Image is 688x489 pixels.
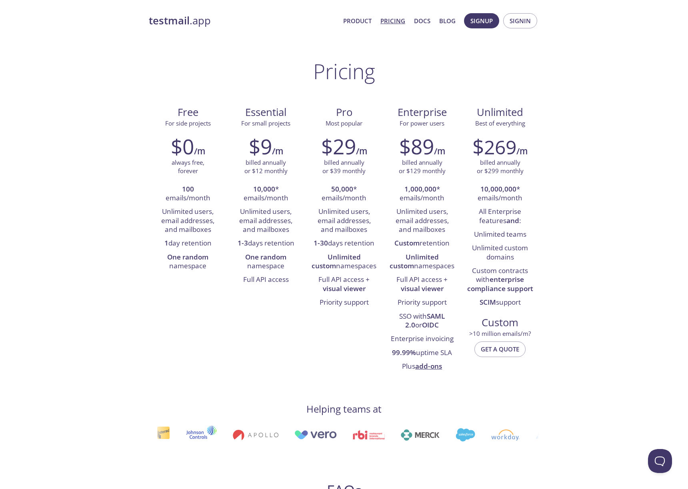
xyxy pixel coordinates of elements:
li: namespace [233,251,299,273]
span: Enterprise [390,106,455,119]
strong: and [506,216,519,225]
span: Essential [233,106,298,119]
strong: 100 [182,184,194,194]
strong: 10,000 [253,184,275,194]
li: * emails/month [233,183,299,206]
h6: /m [194,144,205,158]
strong: 50,000 [331,184,353,194]
a: add-ons [415,361,442,371]
a: Pricing [380,16,405,26]
strong: testmail [149,14,190,28]
li: Full API access + [389,273,455,296]
strong: 1,000,000 [404,184,436,194]
p: always free, forever [172,158,204,176]
span: Unlimited [477,105,523,119]
li: Unlimited custom domains [467,242,533,264]
span: 269 [484,134,516,160]
h4: Helping teams at [306,403,382,415]
li: Priority support [311,296,377,309]
span: Signup [470,16,493,26]
h2: $29 [321,134,356,158]
img: johnsoncontrols [183,425,214,445]
span: For small projects [241,119,290,127]
li: * emails/month [311,183,377,206]
span: > 10 million emails/m? [469,329,531,337]
li: Full API access [233,273,299,287]
li: retention [389,237,455,250]
span: Free [155,106,220,119]
strong: visual viewer [401,284,444,293]
span: For side projects [165,119,211,127]
h6: /m [434,144,445,158]
span: Most popular [326,119,362,127]
li: Plus [389,360,455,373]
img: rbi [350,430,382,439]
a: Docs [414,16,430,26]
img: salesforce [452,428,472,441]
strong: 1-30 [314,238,328,247]
h6: /m [356,144,367,158]
li: Unlimited users, email addresses, and mailboxes [389,205,455,237]
h6: /m [516,144,528,158]
li: days retention [233,237,299,250]
li: Enterprise invoicing [389,332,455,346]
img: vero [291,430,334,439]
strong: Custom [394,238,420,247]
li: emails/month [155,183,221,206]
span: Best of everything [475,119,525,127]
p: billed annually or $299 monthly [477,158,524,176]
h1: Pricing [313,59,375,83]
img: workday [488,429,516,441]
p: billed annually or $12 monthly [244,158,288,176]
li: Unlimited users, email addresses, and mailboxes [233,205,299,237]
a: Blog [439,16,456,26]
img: merck [398,429,437,441]
strong: 99.99% [392,348,416,357]
li: namespaces [389,251,455,273]
button: Signup [464,13,499,28]
li: Priority support [389,296,455,309]
h2: $89 [399,134,434,158]
button: Signin [503,13,537,28]
strong: enterprise compliance support [467,275,533,293]
li: Unlimited users, email addresses, and mailboxes [155,205,221,237]
li: uptime SLA [389,346,455,360]
strong: One random [167,252,208,261]
a: testmail.app [149,14,337,28]
span: Get a quote [481,344,519,354]
h6: /m [272,144,283,158]
strong: SCIM [480,297,496,307]
strong: visual viewer [323,284,366,293]
li: Full API access + [311,273,377,296]
h2: $0 [171,134,194,158]
a: Product [343,16,372,26]
h2: $ [472,134,516,158]
strong: SAML 2.0 [405,311,445,329]
p: billed annually or $129 monthly [399,158,446,176]
span: For power users [400,119,444,127]
li: days retention [311,237,377,250]
li: namespace [155,251,221,273]
button: Get a quote [474,341,526,357]
li: SSO with or [389,310,455,333]
strong: Unlimited custom [312,252,361,270]
li: * emails/month [467,183,533,206]
strong: OIDC [422,320,439,329]
span: Custom [468,316,533,329]
span: Pro [311,106,376,119]
li: Unlimited users, email addresses, and mailboxes [311,205,377,237]
strong: One random [245,252,286,261]
p: billed annually or $39 monthly [322,158,366,176]
li: Custom contracts with [467,264,533,296]
li: day retention [155,237,221,250]
li: Unlimited teams [467,228,533,242]
strong: 1-3 [238,238,248,247]
strong: Unlimited custom [390,252,439,270]
li: * emails/month [389,183,455,206]
li: namespaces [311,251,377,273]
iframe: Help Scout Beacon - Open [648,449,672,473]
strong: 10,000,000 [480,184,516,194]
img: apollo [230,429,275,441]
span: Signin [510,16,531,26]
li: support [467,296,533,309]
